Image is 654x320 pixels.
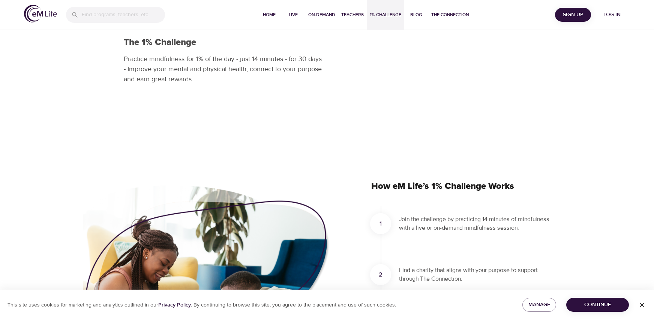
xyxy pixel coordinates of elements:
[399,266,553,283] p: Find a charity that aligns with your purpose to support through The Connection.
[124,54,322,84] p: Practice mindfulness for 1% of the day - just 14 minutes - for 30 days - Improve your mental and ...
[594,8,630,22] button: Log in
[528,300,550,310] span: Manage
[24,5,57,22] img: logo
[431,11,469,19] span: The Connection
[407,11,425,19] span: Blog
[284,11,302,19] span: Live
[522,298,556,312] button: Manage
[158,302,191,308] a: Privacy Policy
[597,10,627,19] span: Log in
[308,11,335,19] span: On-Demand
[370,11,401,19] span: 1% Challenge
[370,213,391,234] div: 1
[371,174,562,198] h2: How eM Life’s 1% Challenge Works
[572,300,623,310] span: Continue
[124,37,322,48] h2: The 1% Challenge
[260,11,278,19] span: Home
[399,215,553,232] p: Join the challenge by practicing 14 minutes of mindfulness with a live or on-demand mindfulness s...
[555,8,591,22] button: Sign Up
[566,298,629,312] button: Continue
[341,11,364,19] span: Teachers
[370,264,391,285] div: 2
[82,7,165,23] input: Find programs, teachers, etc...
[558,10,588,19] span: Sign Up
